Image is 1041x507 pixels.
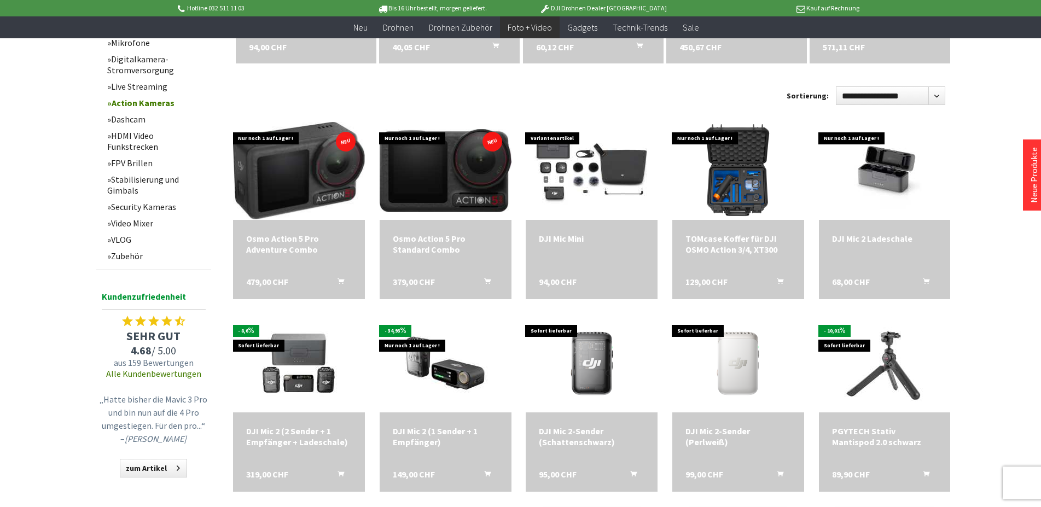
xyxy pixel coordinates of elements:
[539,426,644,447] a: DJI Mic 2-Sender (Schattenschwarz) 95,00 CHF In den Warenkorb
[246,276,288,287] span: 479,00 CHF
[96,357,211,368] span: aus 159 Bewertungen
[479,40,505,55] button: In den Warenkorb
[375,16,421,39] a: Drohnen
[96,328,211,343] span: SEHR GUT
[102,127,211,155] a: HDMI Video Funkstrecken
[679,40,722,54] span: 450,67 CHF
[393,233,498,255] div: Osmo Action 5 Pro Standard Combo
[685,469,723,480] span: 99,00 CHF
[102,78,211,95] a: Live Streaming
[131,343,152,357] span: 4.68
[685,233,791,255] div: TOMcase Koffer für DJI OSMO Action 3/4, XT300
[393,426,498,447] div: DJI Mic 2 (1 Sender + 1 Empfänger)
[393,426,498,447] a: DJI Mic 2 (1 Sender + 1 Empfänger) 149,00 CHF In den Warenkorb
[233,122,365,219] img: Osmo Action 5 Pro Adventure Combo
[102,34,211,51] a: Mikrofone
[102,95,211,111] a: Action Kameras
[383,22,414,33] span: Drohnen
[353,22,368,33] span: Neu
[689,121,787,220] img: TOMcase Koffer für DJI OSMO Action 3/4, XT300
[536,40,574,54] span: 60,12 CHF
[102,215,211,231] a: Video Mixer
[910,276,936,290] button: In den Warenkorb
[539,426,644,447] div: DJI Mic 2-Sender (Schattenschwarz)
[685,233,791,255] a: TOMcase Koffer für DJI OSMO Action 3/4, XT300 129,00 CHF In den Warenkorb
[393,233,498,255] a: Osmo Action 5 Pro Standard Combo 379,00 CHF In den Warenkorb
[99,393,208,445] p: „Hatte bisher die Mavic 3 Pro und bin nun auf die 4 Pro umgestiegen. Für den pro...“ –
[539,276,577,287] span: 94,00 CHF
[125,433,187,444] em: [PERSON_NAME]
[533,121,650,220] img: DJI Mic Mini
[246,469,288,480] span: 319,00 CHF
[560,16,605,39] a: Gadgets
[102,171,211,199] a: Stabilisierung und Gimbals
[324,276,351,290] button: In den Warenkorb
[764,469,790,483] button: In den Warenkorb
[613,22,667,33] span: Technik-Trends
[246,426,352,447] a: DJI Mic 2 (2 Sender + 1 Empfänger + Ladeschale) 319,00 CHF In den Warenkorb
[393,276,435,287] span: 379,00 CHF
[832,276,870,287] span: 68,00 CHF
[539,233,644,244] div: DJI Mic Mini
[617,469,643,483] button: In den Warenkorb
[832,426,938,447] a: PGYTECH Stativ Mantispod 2.0 schwarz 89,90 CHF In den Warenkorb
[106,368,201,379] a: Alle Kundenbewertungen
[96,343,211,357] span: / 5.00
[396,314,495,412] img: DJI Mic 2 (1 Sender + 1 Empfänger)
[102,51,211,78] a: Digitalkamera-Stromversorgung
[246,426,352,447] div: DJI Mic 2 (2 Sender + 1 Empfänger + Ladeschale)
[249,40,287,54] span: 94,00 CHF
[823,40,865,54] span: 571,11 CHF
[324,469,351,483] button: In den Warenkorb
[176,2,347,15] p: Hotline 032 511 11 03
[508,22,552,33] span: Foto + Video
[380,129,511,212] img: Osmo Action 5 Pro Standard Combo
[685,276,728,287] span: 129,00 CHF
[246,233,352,255] a: Osmo Action 5 Pro Adventure Combo 479,00 CHF In den Warenkorb
[567,22,597,33] span: Gadgets
[910,469,936,483] button: In den Warenkorb
[347,2,517,15] p: Bis 16 Uhr bestellt, morgen geliefert.
[429,22,492,33] span: Drohnen Zubehör
[102,231,211,248] a: VLOG
[346,16,375,39] a: Neu
[683,22,699,33] span: Sale
[249,314,348,412] img: DJI Mic 2 (2 Sender + 1 Empfänger + Ladeschale)
[689,314,787,412] img: DJI Mic 2-Sender (Perlweiß)
[102,155,211,171] a: FPV Brillen
[605,16,675,39] a: Technik-Trends
[421,16,500,39] a: Drohnen Zubehör
[764,276,790,290] button: In den Warenkorb
[102,111,211,127] a: Dashcam
[689,2,859,15] p: Kauf auf Rechnung
[246,233,352,255] div: Osmo Action 5 Pro Adventure Combo
[539,469,577,480] span: 95,00 CHF
[471,276,497,290] button: In den Warenkorb
[120,459,187,477] a: zum Artikel
[787,87,829,104] label: Sortierung:
[102,199,211,215] a: Security Kameras
[832,233,938,244] a: DJI Mic 2 Ladeschale 68,00 CHF In den Warenkorb
[102,248,211,264] a: Zubehör
[823,121,946,220] img: DJI Mic 2 Ladeschale
[835,314,934,412] img: PGYTECH Stativ Mantispod 2.0 schwarz
[500,16,560,39] a: Foto + Video
[832,426,938,447] div: PGYTECH Stativ Mantispod 2.0 schwarz
[471,469,497,483] button: In den Warenkorb
[685,426,791,447] a: DJI Mic 2-Sender (Perlweiß) 99,00 CHF In den Warenkorb
[623,40,649,55] button: In den Warenkorb
[392,40,430,54] span: 40,05 CHF
[543,314,641,412] img: DJI Mic 2-Sender (Schattenschwarz)
[675,16,707,39] a: Sale
[539,233,644,244] a: DJI Mic Mini 94,00 CHF
[685,426,791,447] div: DJI Mic 2-Sender (Perlweiß)
[832,469,870,480] span: 89,90 CHF
[517,2,688,15] p: DJI Drohnen Dealer [GEOGRAPHIC_DATA]
[393,469,435,480] span: 149,00 CHF
[102,289,206,310] span: Kundenzufriedenheit
[832,233,938,244] div: DJI Mic 2 Ladeschale
[1028,147,1039,203] a: Neue Produkte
